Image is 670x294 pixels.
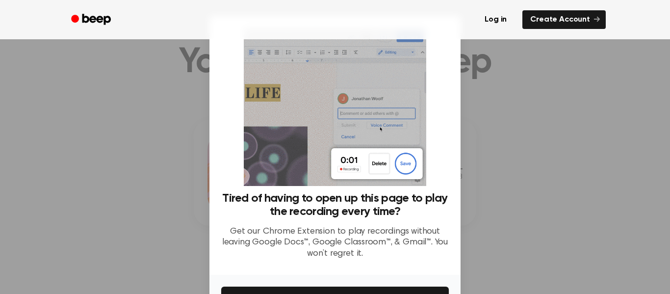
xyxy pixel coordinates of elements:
a: Beep [64,10,120,29]
img: Beep extension in action [244,27,426,186]
a: Log in [475,8,516,31]
h3: Tired of having to open up this page to play the recording every time? [221,192,449,218]
a: Create Account [522,10,606,29]
p: Get our Chrome Extension to play recordings without leaving Google Docs™, Google Classroom™, & Gm... [221,226,449,260]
